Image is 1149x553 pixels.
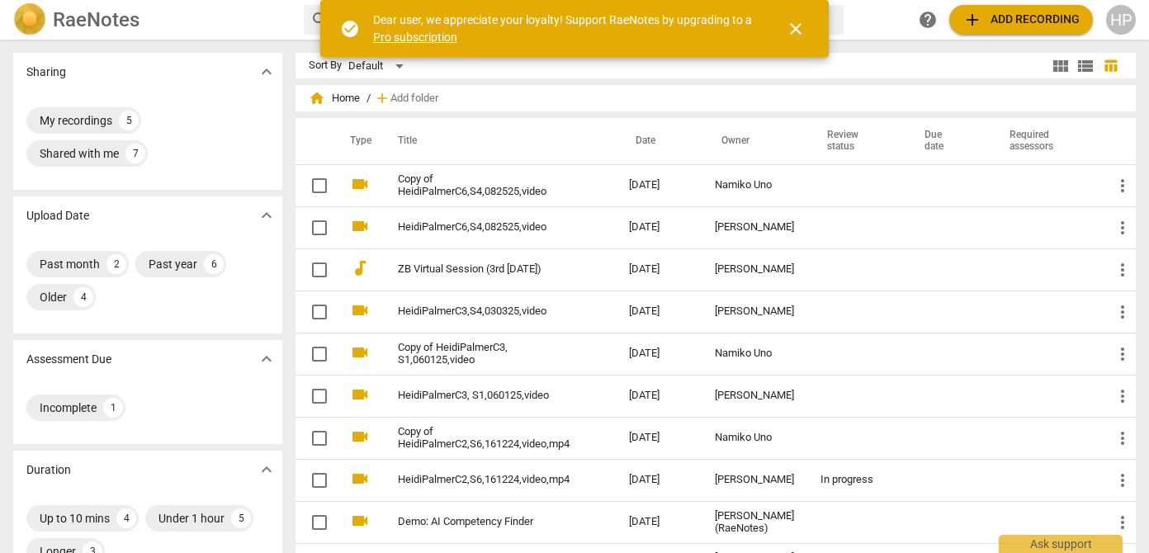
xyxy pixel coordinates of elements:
p: Assessment Due [26,351,111,368]
span: Add folder [390,92,438,105]
a: Copy of HeidiPalmerC2,S6,161224,video,mp4 [398,426,570,451]
a: HeidiPalmerC2,S6,161224,video,mp4 [398,474,570,486]
span: more_vert [1113,344,1132,364]
p: Sharing [26,64,66,81]
button: Show more [254,347,279,371]
span: Add recording [962,10,1080,30]
p: Upload Date [26,207,89,225]
div: Sort By [309,59,342,72]
span: view_list [1076,56,1095,76]
td: [DATE] [616,501,702,543]
td: [DATE] [616,164,702,206]
div: Up to 10 mins [40,510,110,527]
span: videocam [350,216,370,236]
th: Required assessors [990,118,1099,164]
button: List view [1073,54,1098,78]
span: close [786,19,806,39]
a: Pro subscription [373,31,457,44]
td: [DATE] [616,291,702,333]
div: Past month [40,256,100,272]
div: Namiko Uno [715,432,794,444]
span: expand_more [257,349,277,369]
div: 7 [125,144,145,163]
td: [DATE] [616,459,702,501]
button: Show more [254,59,279,84]
span: audiotrack [350,258,370,278]
span: videocam [350,511,370,531]
a: LogoRaeNotes [13,3,291,36]
span: more_vert [1113,470,1132,490]
div: [PERSON_NAME] [715,474,794,486]
span: videocam [350,427,370,447]
p: Duration [26,461,71,479]
span: expand_more [257,206,277,225]
span: Home [309,90,360,106]
div: Ask support [999,535,1123,553]
button: Tile view [1048,54,1073,78]
div: In progress [820,474,891,486]
button: Close [776,9,816,49]
div: Shared with me [40,145,119,162]
div: 4 [73,287,93,307]
div: Incomplete [40,399,97,416]
span: videocam [350,343,370,362]
span: expand_more [257,62,277,82]
span: add [374,90,390,106]
a: ZB Virtual Session (3rd [DATE]) [398,263,570,276]
button: Upload [949,5,1093,35]
th: Review status [807,118,905,164]
th: Due date [905,118,990,164]
div: [PERSON_NAME] (RaeNotes) [715,510,794,535]
div: My recordings [40,112,112,129]
div: [PERSON_NAME] [715,390,794,402]
th: Owner [702,118,807,164]
span: videocam [350,385,370,404]
a: Copy of HeidiPalmerC3, S1,060125,video [398,342,570,366]
span: add [962,10,982,30]
button: Show more [254,203,279,228]
a: Help [913,5,943,35]
span: videocam [350,300,370,320]
th: Title [378,118,616,164]
div: Default [348,53,409,79]
span: more_vert [1113,260,1132,280]
button: Table view [1098,54,1123,78]
div: Namiko Uno [715,179,794,191]
span: videocam [350,469,370,489]
a: Copy of HeidiPalmerC6,S4,082525,video [398,173,570,198]
h2: RaeNotes [53,8,139,31]
td: [DATE] [616,375,702,417]
th: Type [337,118,378,164]
button: HP [1106,5,1136,35]
div: 6 [204,254,224,274]
span: videocam [350,174,370,194]
td: [DATE] [616,417,702,459]
th: Date [616,118,702,164]
div: Older [40,289,67,305]
span: / [366,92,371,105]
span: home [309,90,325,106]
button: Show more [254,457,279,482]
td: [DATE] [616,206,702,248]
td: [DATE] [616,333,702,375]
a: HeidiPalmerC3,S4,030325,video [398,305,570,318]
div: [PERSON_NAME] [715,263,794,276]
span: more_vert [1113,386,1132,406]
span: more_vert [1113,513,1132,532]
img: Logo [13,3,46,36]
div: 5 [231,508,251,528]
a: Demo: AI Competency Finder [398,516,570,528]
div: 5 [119,111,139,130]
div: [PERSON_NAME] [715,305,794,318]
div: Past year [149,256,197,272]
div: 2 [106,254,126,274]
span: table_chart [1103,58,1118,73]
span: expand_more [257,460,277,480]
div: Namiko Uno [715,347,794,360]
div: 4 [116,508,136,528]
span: help [918,10,938,30]
span: search [310,10,330,30]
span: more_vert [1113,176,1132,196]
div: Under 1 hour [158,510,225,527]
